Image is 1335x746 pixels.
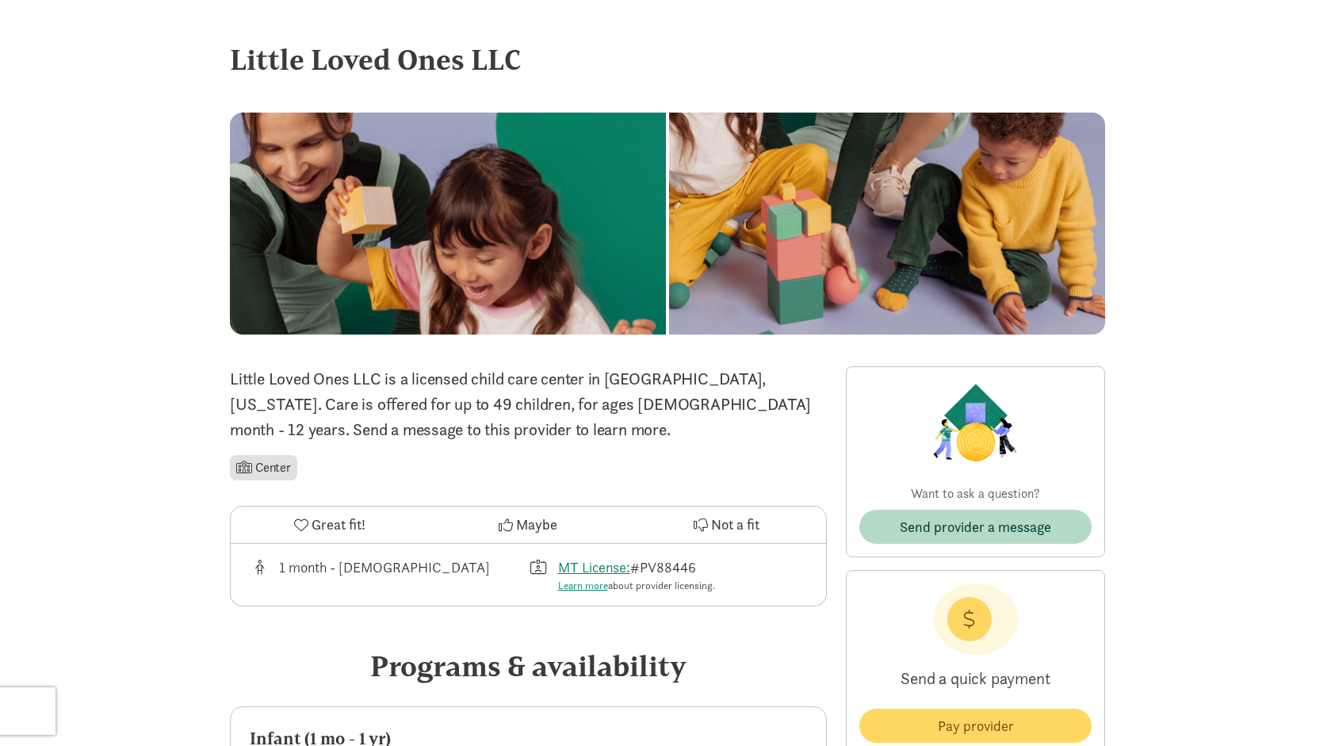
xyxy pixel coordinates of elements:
p: Little Loved Ones LLC is a licensed child care center in [GEOGRAPHIC_DATA], [US_STATE]. Care is o... [230,366,827,442]
div: License number [529,557,808,594]
button: Not a fit [628,507,826,543]
span: Pay provider [938,715,1014,736]
span: Great fit! [312,514,365,535]
div: about provider licensing. [558,578,715,594]
div: Age range for children that this provider cares for [250,557,529,594]
p: Want to ask a question? [859,484,1092,503]
div: Little Loved Ones LLC [230,38,1105,81]
button: Send provider a message [859,510,1092,544]
p: Send a quick payment [859,655,1092,702]
img: Provider logo [929,380,1021,465]
span: Maybe [516,514,557,535]
div: Programs & availability [230,645,827,687]
button: Great fit! [231,507,429,543]
button: Maybe [429,507,627,543]
li: Center [230,455,297,480]
span: Send provider a message [900,516,1051,538]
div: 1 month - [DEMOGRAPHIC_DATA] [279,557,490,594]
a: MT License: [558,558,630,576]
span: Not a fit [711,514,759,535]
a: Learn more [558,579,608,592]
div: #PV88446 [558,557,715,594]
